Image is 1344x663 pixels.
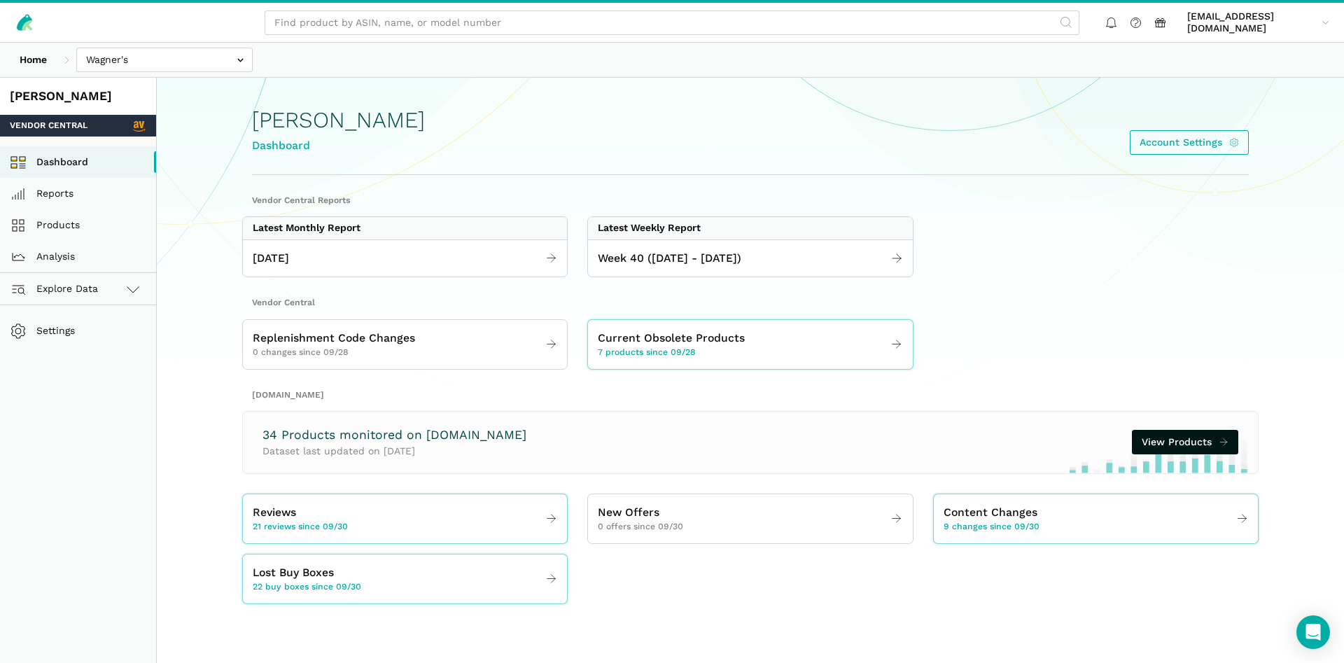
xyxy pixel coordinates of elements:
a: View Products [1132,430,1239,454]
h2: Vendor Central [252,297,1249,309]
h2: Vendor Central Reports [252,195,1249,207]
span: Current Obsolete Products [598,330,745,347]
span: Reviews [253,504,296,522]
span: Explore Data [15,281,98,298]
a: Replenishment Code Changes 0 changes since 09/28 [243,325,567,364]
div: Latest Weekly Report [598,222,701,235]
span: 9 changes since 09/30 [944,521,1039,533]
a: Account Settings [1130,130,1249,155]
a: Home [10,48,57,72]
span: [EMAIL_ADDRESS][DOMAIN_NAME] [1187,11,1317,35]
div: Dashboard [252,137,425,155]
input: Wagner's [76,48,253,72]
h1: [PERSON_NAME] [252,108,425,132]
h2: [DOMAIN_NAME] [252,389,1249,402]
a: [EMAIL_ADDRESS][DOMAIN_NAME] [1182,8,1334,37]
span: New Offers [598,504,659,522]
a: Reviews 21 reviews since 09/30 [243,499,567,538]
span: [DATE] [253,250,289,267]
div: Latest Monthly Report [253,222,360,235]
a: Current Obsolete Products 7 products since 09/28 [588,325,912,364]
span: 22 buy boxes since 09/30 [253,581,361,594]
span: Content Changes [944,504,1037,522]
span: View Products [1142,435,1212,449]
a: Content Changes 9 changes since 09/30 [934,499,1258,538]
span: 7 products since 09/28 [598,347,696,359]
div: Open Intercom Messenger [1296,615,1330,649]
span: 0 changes since 09/28 [253,347,349,359]
h3: 34 Products monitored on [DOMAIN_NAME] [262,426,526,444]
span: Vendor Central [10,120,87,132]
div: [PERSON_NAME] [10,88,146,105]
input: Find product by ASIN, name, or model number [265,11,1079,35]
a: [DATE] [243,245,567,272]
p: Dataset last updated on [DATE] [262,444,526,459]
a: Lost Buy Boxes 22 buy boxes since 09/30 [243,559,567,599]
a: Week 40 ([DATE] - [DATE]) [588,245,912,272]
span: 0 offers since 09/30 [598,521,683,533]
span: Replenishment Code Changes [253,330,415,347]
span: 21 reviews since 09/30 [253,521,348,533]
span: Week 40 ([DATE] - [DATE]) [598,250,741,267]
a: New Offers 0 offers since 09/30 [588,499,912,538]
span: Lost Buy Boxes [253,564,334,582]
